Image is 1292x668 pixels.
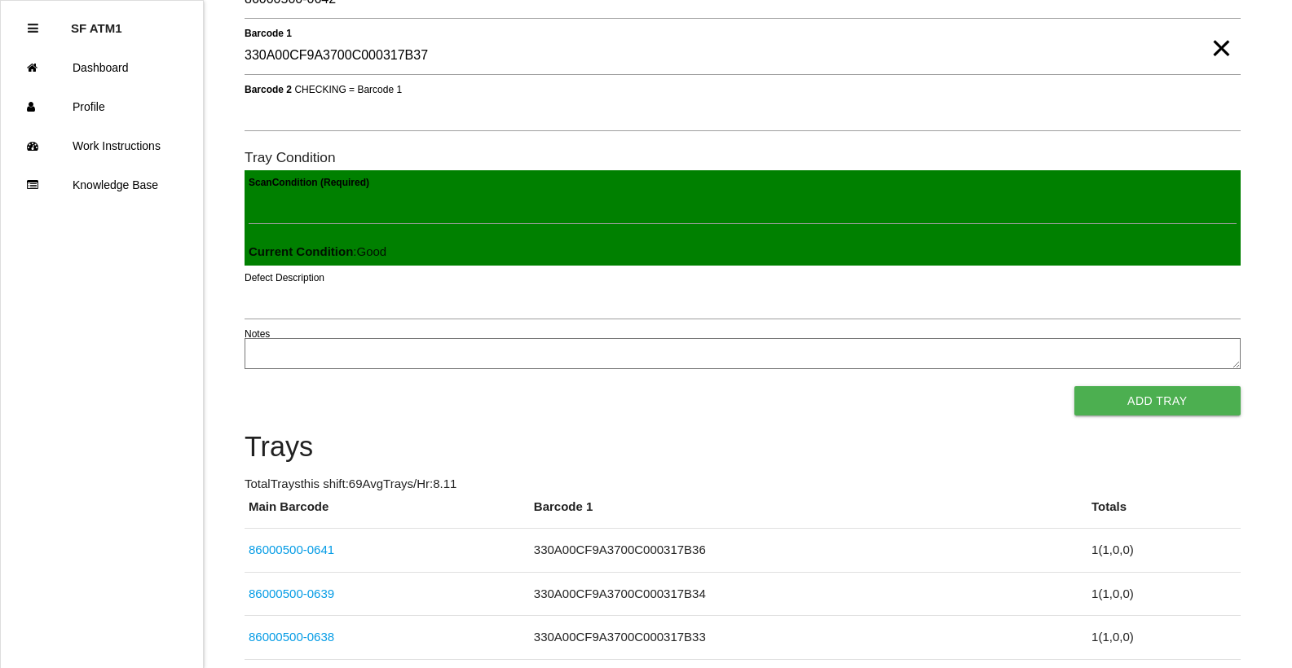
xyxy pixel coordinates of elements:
[1087,572,1241,616] td: 1 ( 1 , 0 , 0 )
[245,150,1241,165] h6: Tray Condition
[28,9,38,48] div: Close
[245,270,324,285] label: Defect Description
[245,327,270,341] label: Notes
[245,498,530,529] th: Main Barcode
[1087,616,1241,660] td: 1 ( 1 , 0 , 0 )
[245,27,292,38] b: Barcode 1
[1,48,203,87] a: Dashboard
[294,83,402,94] span: CHECKING = Barcode 1
[249,543,334,556] a: 86000500-0641
[530,572,1087,616] td: 330A00CF9A3700C000317B34
[71,9,122,35] p: SF ATM1
[245,475,1241,494] p: Total Trays this shift: 69 Avg Trays /Hr: 8.11
[1087,529,1241,573] td: 1 ( 1 , 0 , 0 )
[1,165,203,204] a: Knowledge Base
[1074,386,1241,415] button: Add Tray
[530,498,1087,529] th: Barcode 1
[530,529,1087,573] td: 330A00CF9A3700C000317B36
[249,587,334,600] a: 86000500-0639
[1087,498,1241,529] th: Totals
[530,616,1087,660] td: 330A00CF9A3700C000317B33
[249,630,334,644] a: 86000500-0638
[249,177,369,188] b: Scan Condition (Required)
[249,244,386,258] span: : Good
[249,244,353,258] b: Current Condition
[245,83,292,94] b: Barcode 2
[1,126,203,165] a: Work Instructions
[1,87,203,126] a: Profile
[245,432,1241,463] h4: Trays
[1210,15,1232,48] span: Clear Input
